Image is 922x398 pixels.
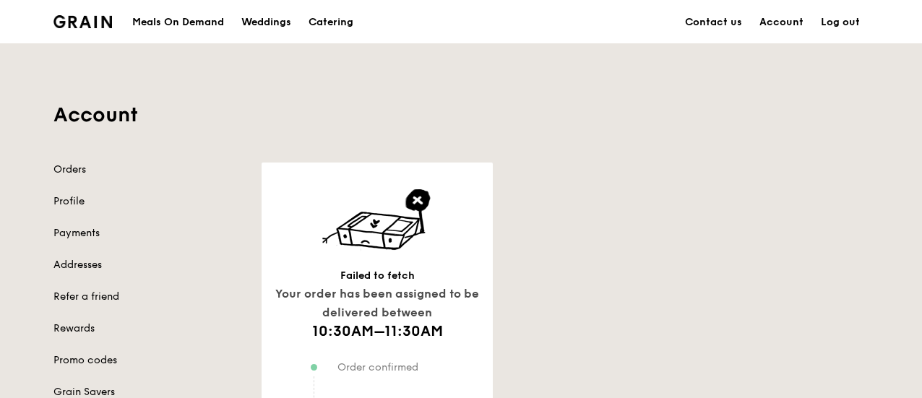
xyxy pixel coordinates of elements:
img: icon-track-failed@2x.d0e4ac34.png [319,180,435,258]
a: Orders [53,163,244,177]
a: Log out [812,1,869,44]
div: Catering [309,1,353,44]
a: Payments [53,226,244,241]
a: Weddings [233,1,300,44]
span: Order confirmed [337,361,418,373]
h3: Failed to fetch [285,269,470,282]
a: Contact us [676,1,751,44]
div: Your order has been assigned to be delivered between [267,285,487,321]
a: Account [751,1,812,44]
a: Refer a friend [53,290,244,304]
a: Promo codes [53,353,244,368]
a: Rewards [53,321,244,336]
div: Meals On Demand [132,1,224,44]
img: Grain [53,15,112,28]
h1: Account [53,102,869,128]
h1: 10:30AM–11:30AM [267,321,487,342]
a: Addresses [53,258,244,272]
a: Catering [300,1,362,44]
div: Weddings [241,1,291,44]
a: Profile [53,194,244,209]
